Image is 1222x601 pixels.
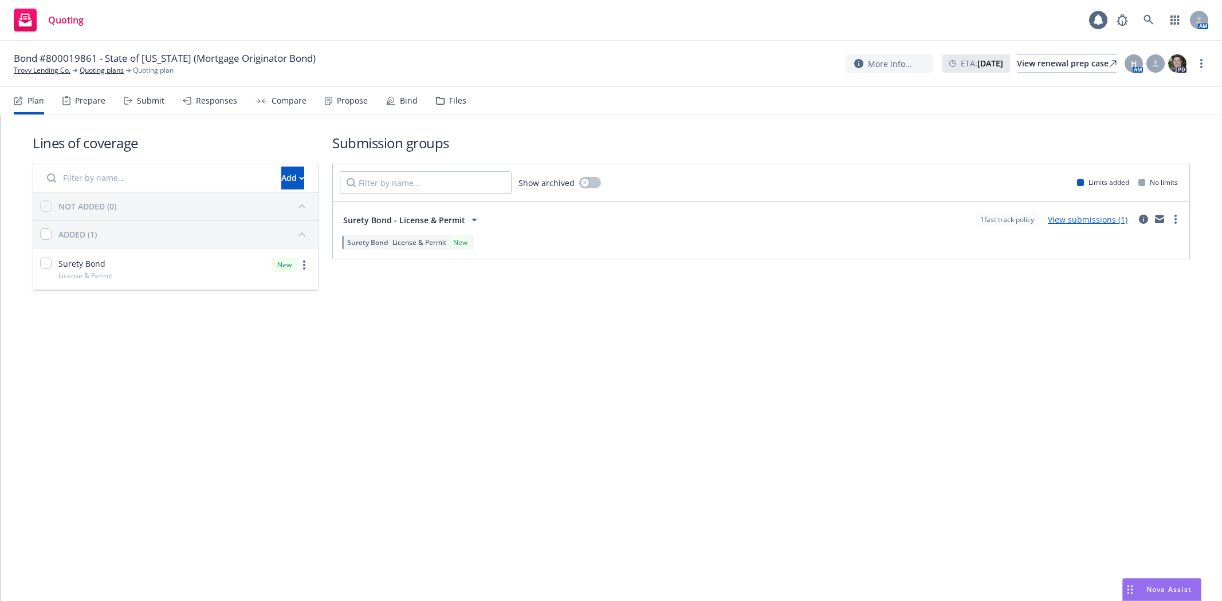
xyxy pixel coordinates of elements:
[137,96,164,105] div: Submit
[1168,54,1186,73] img: photo
[977,58,1003,69] strong: [DATE]
[1146,584,1192,594] span: Nova Assist
[40,167,274,189] input: Filter by name...
[9,4,88,36] a: Quoting
[332,133,1190,152] h1: Submission groups
[58,258,105,270] span: Surety Bond
[14,52,316,65] span: Bond #800019861 - State of [US_STATE] (Mortgage Originator Bond)
[272,96,307,105] div: Compare
[1137,212,1150,226] a: circleInformation
[337,96,368,105] div: Propose
[1123,579,1137,600] div: Drag to move
[58,225,311,243] button: ADDED (1)
[1048,214,1127,225] a: View submissions (1)
[1111,9,1134,31] a: Report a Bug
[1195,57,1208,70] a: more
[1153,212,1166,226] a: mail
[58,228,97,240] div: ADDED (1)
[961,57,1003,69] span: ETA :
[281,167,304,189] div: Add
[297,258,311,272] a: more
[980,215,1034,225] span: 1 fast track policy
[868,58,912,70] span: More info...
[343,214,465,226] span: Surety Bond - License & Permit
[392,238,446,247] span: License & Permit
[1077,177,1129,187] div: Limits added
[58,271,112,280] span: License & Permit
[449,96,466,105] div: Files
[48,15,84,25] span: Quoting
[1137,9,1160,31] a: Search
[80,65,124,76] a: Quoting plans
[1164,9,1186,31] a: Switch app
[1122,578,1201,601] button: Nova Assist
[518,177,575,189] span: Show archived
[33,133,319,152] h1: Lines of coverage
[1017,54,1117,73] a: View renewal prep case
[340,171,512,194] input: Filter by name...
[58,197,311,215] button: NOT ADDED (0)
[451,238,470,247] div: New
[1169,212,1182,226] a: more
[75,96,105,105] div: Prepare
[14,65,70,76] a: Trovy Lending Co.
[281,167,304,189] button: Add
[347,238,388,247] span: Surety Bond
[133,65,174,76] span: Quoting plan
[400,96,418,105] div: Bind
[272,258,297,272] div: New
[340,208,485,231] button: Surety Bond - License & Permit
[58,200,116,212] div: NOT ADDED (0)
[1017,55,1117,72] div: View renewal prep case
[27,96,44,105] div: Plan
[196,96,237,105] div: Responses
[845,54,933,73] button: More info...
[1138,177,1178,187] div: No limits
[1131,58,1137,70] span: H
